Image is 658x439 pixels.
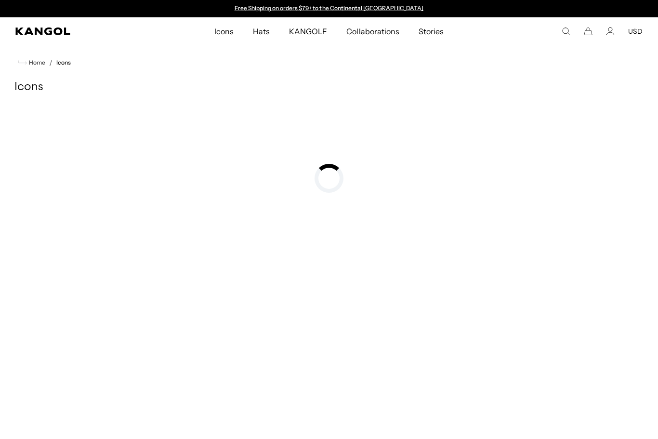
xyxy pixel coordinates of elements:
[205,17,243,45] a: Icons
[346,17,399,45] span: Collaborations
[230,5,428,13] div: 1 of 2
[230,5,428,13] div: Announcement
[56,59,71,66] a: Icons
[253,17,270,45] span: Hats
[419,17,444,45] span: Stories
[45,57,53,68] li: /
[27,59,45,66] span: Home
[214,17,234,45] span: Icons
[15,27,142,35] a: Kangol
[243,17,279,45] a: Hats
[337,17,408,45] a: Collaborations
[18,58,45,67] a: Home
[606,27,615,36] a: Account
[289,17,327,45] span: KANGOLF
[562,27,570,36] summary: Search here
[279,17,337,45] a: KANGOLF
[235,4,424,12] a: Free Shipping on orders $79+ to the Continental [GEOGRAPHIC_DATA]
[409,17,453,45] a: Stories
[584,27,592,36] button: Cart
[230,5,428,13] slideshow-component: Announcement bar
[14,80,644,94] h1: Icons
[628,27,643,36] button: USD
